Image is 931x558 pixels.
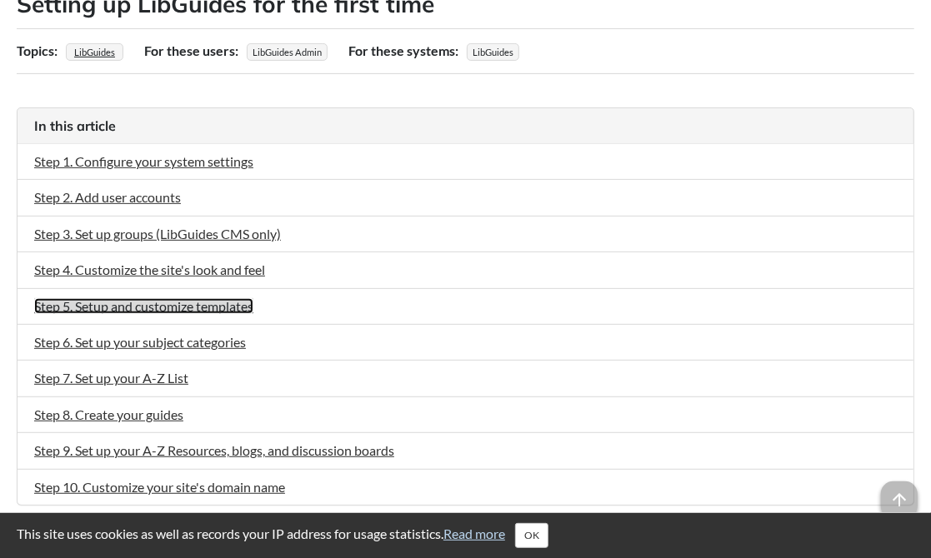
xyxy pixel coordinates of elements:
[34,189,181,205] a: Step 2. Add user accounts
[34,226,281,242] a: Step 3. Set up groups (LibGuides CMS only)
[34,479,285,495] a: Step 10. Customize your site's domain name
[515,523,548,548] button: Close
[34,406,183,422] a: Step 8. Create your guides
[34,442,394,458] a: Step 9. Set up your A-Z Resources, blogs, and discussion boards
[17,37,62,64] div: Topics:
[34,298,253,314] a: Step 5. Setup and customize templates
[34,117,897,135] h3: In this article
[34,334,246,350] a: Step 6. Set up your subject categories
[443,526,505,541] a: Read more
[34,370,188,386] a: Step 7. Set up your A-Z List
[34,153,253,169] a: Step 1. Configure your system settings
[881,481,918,518] span: arrow_upward
[144,37,243,64] div: For these users:
[34,262,265,277] a: Step 4. Customize the site's look and feel
[72,42,118,62] a: LibGuides
[348,37,463,64] div: For these systems:
[247,43,328,61] span: LibGuides Admin
[881,482,918,498] a: arrow_upward
[467,43,519,61] span: LibGuides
